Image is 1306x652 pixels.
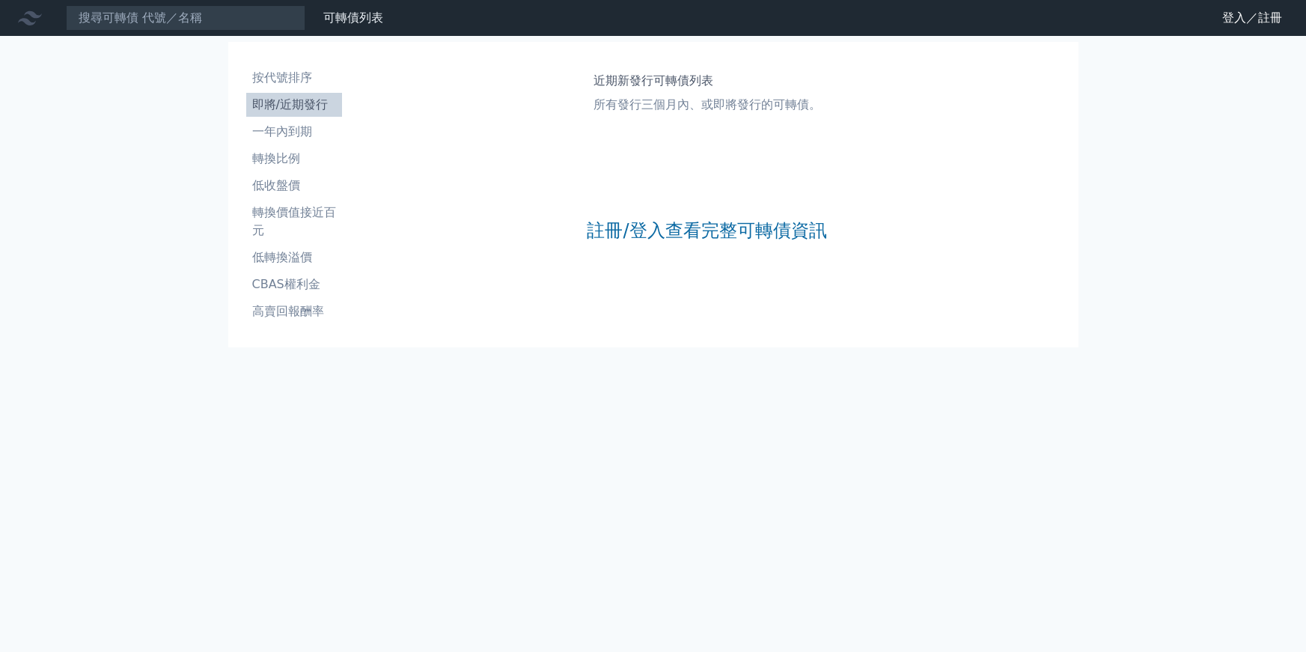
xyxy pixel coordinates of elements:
[246,69,342,87] li: 按代號排序
[246,275,342,293] li: CBAS權利金
[246,201,342,243] a: 轉換價值接近百元
[246,96,342,114] li: 即將/近期發行
[594,72,821,90] h1: 近期新發行可轉債列表
[1210,6,1294,30] a: 登入／註冊
[246,150,342,168] li: 轉換比例
[246,249,342,266] li: 低轉換溢價
[246,204,342,240] li: 轉換價值接近百元
[246,302,342,320] li: 高賣回報酬率
[246,147,342,171] a: 轉換比例
[246,246,342,269] a: 低轉換溢價
[246,93,342,117] a: 即將/近期發行
[246,174,342,198] a: 低收盤價
[594,96,821,114] p: 所有發行三個月內、或即將發行的可轉債。
[587,219,826,243] a: 註冊/登入查看完整可轉債資訊
[246,66,342,90] a: 按代號排序
[66,5,305,31] input: 搜尋可轉債 代號／名稱
[246,120,342,144] a: 一年內到期
[246,123,342,141] li: 一年內到期
[246,299,342,323] a: 高賣回報酬率
[246,177,342,195] li: 低收盤價
[323,10,383,25] a: 可轉債列表
[246,272,342,296] a: CBAS權利金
